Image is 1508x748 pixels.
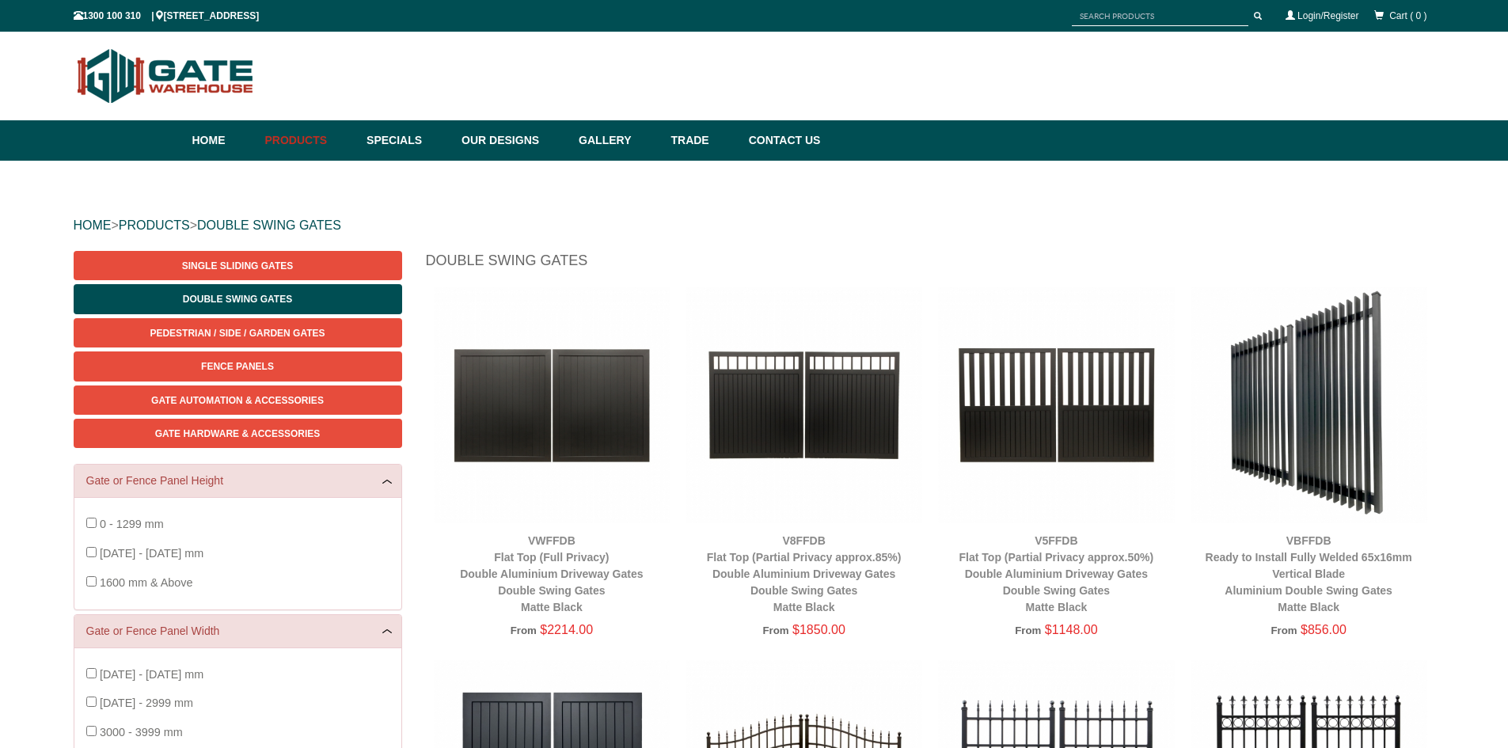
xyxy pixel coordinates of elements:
span: From [1015,625,1041,636]
span: Single Sliding Gates [182,260,293,271]
img: Gate Warehouse [74,40,258,112]
span: [DATE] - 2999 mm [100,697,193,709]
span: Fence Panels [201,361,274,372]
a: Pedestrian / Side / Garden Gates [74,318,402,347]
a: Gate or Fence Panel Height [86,473,389,489]
div: > > [74,200,1435,251]
span: [DATE] - [DATE] mm [100,547,203,560]
span: Double Swing Gates [183,294,292,305]
span: From [511,625,537,636]
span: 1300 100 310 | [STREET_ADDRESS] [74,10,260,21]
span: $1850.00 [792,623,845,636]
h1: Double Swing Gates [426,251,1435,279]
span: 3000 - 3999 mm [100,726,183,739]
span: Gate Automation & Accessories [151,395,324,406]
a: Gate Hardware & Accessories [74,419,402,448]
a: Contact Us [741,120,821,161]
span: $856.00 [1301,623,1347,636]
span: From [1271,625,1297,636]
a: V8FFDBFlat Top (Partial Privacy approx.85%)Double Aluminium Driveway GatesDouble Swing GatesMatte... [707,534,902,613]
a: Fence Panels [74,351,402,381]
a: VWFFDBFlat Top (Full Privacy)Double Aluminium Driveway GatesDouble Swing GatesMatte Black [460,534,643,613]
span: Pedestrian / Side / Garden Gates [150,328,325,339]
a: DOUBLE SWING GATES [197,218,341,232]
a: V5FFDBFlat Top (Partial Privacy approx.50%)Double Aluminium Driveway GatesDouble Swing GatesMatte... [959,534,1154,613]
a: Trade [663,120,740,161]
a: VBFFDBReady to Install Fully Welded 65x16mm Vertical BladeAluminium Double Swing GatesMatte Black [1206,534,1412,613]
span: 0 - 1299 mm [100,518,164,530]
img: V8FFDB - Flat Top (Partial Privacy approx.85%) - Double Aluminium Driveway Gates - Double Swing G... [686,287,922,523]
a: Double Swing Gates [74,284,402,313]
a: Single Sliding Gates [74,251,402,280]
span: $2214.00 [540,623,593,636]
a: Home [192,120,257,161]
a: Specials [359,120,454,161]
a: PRODUCTS [119,218,190,232]
a: HOME [74,218,112,232]
input: SEARCH PRODUCTS [1072,6,1248,26]
span: 1600 mm & Above [100,576,193,589]
a: Gate or Fence Panel Width [86,623,389,640]
span: $1148.00 [1045,623,1098,636]
span: Cart ( 0 ) [1389,10,1426,21]
img: VBFFDB - Ready to Install Fully Welded 65x16mm Vertical Blade - Aluminium Double Swing Gates - Ma... [1191,287,1427,523]
a: Gallery [571,120,663,161]
span: From [762,625,788,636]
a: Gate Automation & Accessories [74,385,402,415]
img: V5FFDB - Flat Top (Partial Privacy approx.50%) - Double Aluminium Driveway Gates - Double Swing G... [938,287,1175,523]
span: [DATE] - [DATE] mm [100,668,203,681]
span: Gate Hardware & Accessories [155,428,321,439]
a: Login/Register [1297,10,1358,21]
a: Products [257,120,359,161]
img: VWFFDB - Flat Top (Full Privacy) - Double Aluminium Driveway Gates - Double Swing Gates - Matte B... [434,287,670,523]
a: Our Designs [454,120,571,161]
